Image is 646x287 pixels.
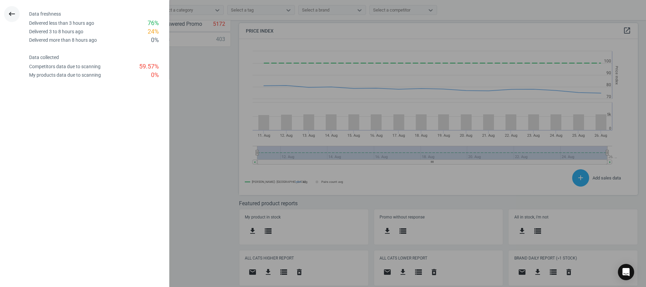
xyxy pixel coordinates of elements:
[148,27,159,36] div: 24 %
[29,20,94,26] div: Delivered less than 3 hours ago
[29,55,169,60] h4: Data collected
[151,71,159,79] div: 0 %
[29,37,97,43] div: Delivered more than 8 hours ago
[618,264,634,280] div: Open Intercom Messenger
[4,6,20,22] button: keyboard_backspace
[29,28,83,35] div: Delivered 3 to 8 hours ago
[148,19,159,27] div: 76 %
[29,72,101,78] div: My products data due to scanning
[151,36,159,44] div: 0 %
[29,11,169,17] h4: Data freshness
[8,10,16,18] i: keyboard_backspace
[29,63,101,70] div: Competitors data due to scanning
[139,62,159,71] div: 59.57 %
